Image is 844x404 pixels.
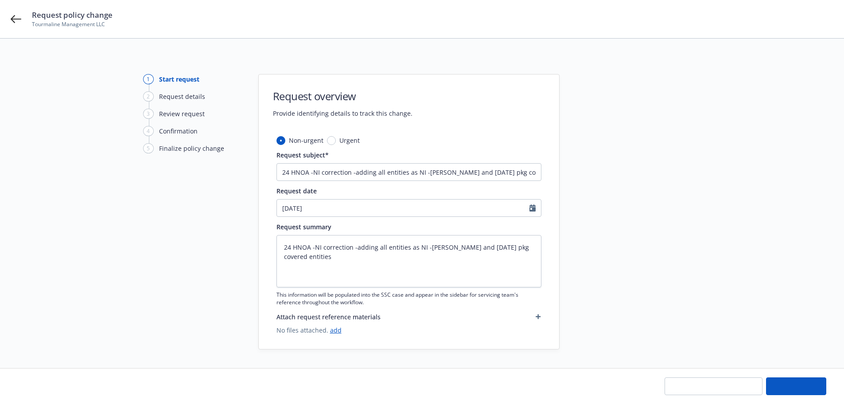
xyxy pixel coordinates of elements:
div: Review request [159,109,205,118]
span: Tourmaline Management LLC [32,20,113,28]
span: Request summary [276,223,331,231]
input: MM/DD/YYYY [277,200,529,216]
span: Save progress and exit [679,382,748,390]
div: Start request [159,75,199,84]
span: Urgent [339,136,360,145]
input: The subject will appear in the summary list view for quick reference. [276,163,541,181]
span: Request policy change [32,10,113,20]
span: Continue [782,382,810,390]
span: Request subject* [276,151,329,159]
span: Non-urgent [289,136,323,145]
button: Save progress and exit [665,377,762,395]
span: Provide identifying details to track this change. [273,109,412,118]
div: 4 [143,126,154,136]
div: 2 [143,91,154,102]
h1: Request overview [273,89,412,103]
span: No files attached. [276,326,541,335]
span: This information will be populated into the SSC case and appear in the sidebar for servicing team... [276,291,541,306]
div: 1 [143,74,154,84]
div: Finalize policy change [159,144,224,153]
textarea: 24 HNOA -NI correction -adding all entities as NI -[PERSON_NAME] and [DATE] pkg covered entities [276,235,541,287]
span: Attach request reference materials [276,312,381,322]
a: add [330,326,342,334]
div: Request details [159,92,205,101]
input: Urgent [327,136,336,145]
div: Confirmation [159,126,198,136]
svg: Calendar [529,204,536,212]
div: 5 [143,143,154,153]
span: Request date [276,187,317,195]
input: Non-urgent [276,136,285,145]
div: 3 [143,109,154,119]
button: Continue [766,377,826,395]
